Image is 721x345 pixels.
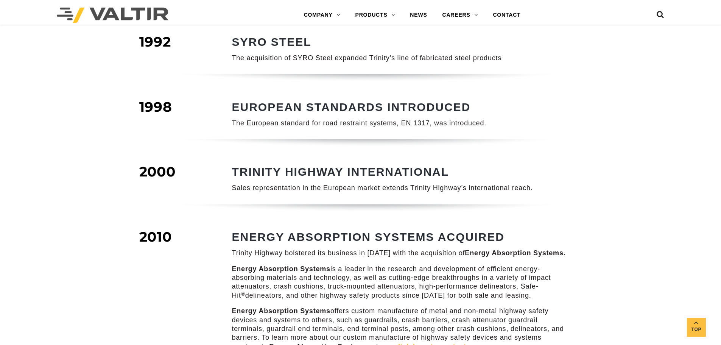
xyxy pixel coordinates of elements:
p: The European standard for road restraint systems, EN 1317, was introduced. [232,119,567,128]
span: 1992 [139,33,171,50]
p: Sales representation in the European market extends Trinity Highway’s international reach. [232,184,567,192]
strong: TRINITY HIGHWAY INTERNATIONAL [232,165,449,178]
a: CONTACT [485,8,528,23]
p: The acquisition of SYRO Steel expanded Trinity’s line of fabricated steel products [232,54,567,62]
strong: Energy Absorption Systems [232,307,330,315]
span: Top [687,325,706,334]
a: COMPANY [296,8,348,23]
p: is a leader in the research and development of efficient energy-absorbing materials and technolog... [232,265,567,300]
strong: Energy Absorption Systems. [465,249,565,257]
sup: ® [241,291,245,297]
strong: EUROPEAN STANDARDS INTRODUCED [232,101,471,113]
a: CAREERS [435,8,486,23]
span: 2010 [139,228,172,245]
img: Valtir [57,8,168,23]
strong: ENERGY ABSORPTION SYSTEMS ACQUIRED [232,231,505,243]
span: 1998 [139,98,172,115]
a: NEWS [402,8,434,23]
p: Trinity Highway bolstered its business in [DATE] with the acquisition of [232,249,567,258]
span: 2000 [139,163,176,180]
a: Top [687,318,706,337]
strong: SYRO STEEL [232,36,311,48]
a: PRODUCTS [348,8,403,23]
strong: Energy Absorption Systems [232,265,330,273]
